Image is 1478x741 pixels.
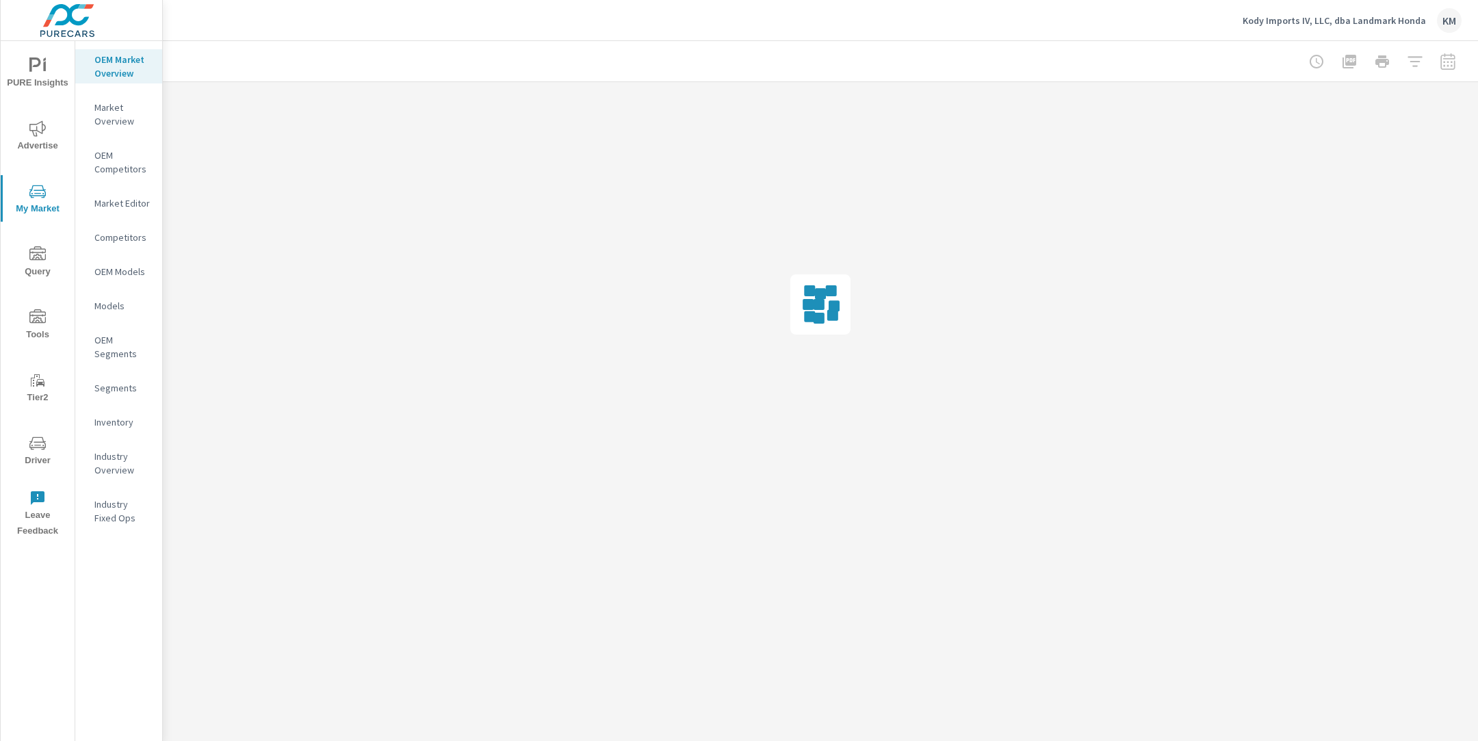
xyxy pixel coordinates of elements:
p: Inventory [94,415,151,429]
p: OEM Models [94,265,151,278]
div: Models [75,296,162,316]
p: Industry Overview [94,450,151,477]
p: OEM Competitors [94,148,151,176]
div: OEM Segments [75,330,162,364]
p: Industry Fixed Ops [94,497,151,525]
div: nav menu [1,41,75,545]
div: Segments [75,378,162,398]
p: Segments [94,381,151,395]
div: Industry Overview [75,446,162,480]
span: Driver [5,435,70,469]
p: OEM Market Overview [94,53,151,80]
div: OEM Market Overview [75,49,162,83]
p: Competitors [94,231,151,244]
span: Tier2 [5,372,70,406]
span: Leave Feedback [5,490,70,539]
span: Tools [5,309,70,343]
p: OEM Segments [94,333,151,361]
span: PURE Insights [5,57,70,91]
div: Market Editor [75,193,162,213]
div: Industry Fixed Ops [75,494,162,528]
p: Market Overview [94,101,151,128]
span: Query [5,246,70,280]
div: KM [1437,8,1462,33]
div: Market Overview [75,97,162,131]
div: Inventory [75,412,162,432]
div: OEM Competitors [75,145,162,179]
div: OEM Models [75,261,162,282]
span: My Market [5,183,70,217]
p: Kody Imports IV, LLC, dba Landmark Honda [1243,14,1426,27]
div: Competitors [75,227,162,248]
span: Advertise [5,120,70,154]
p: Models [94,299,151,313]
p: Market Editor [94,196,151,210]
